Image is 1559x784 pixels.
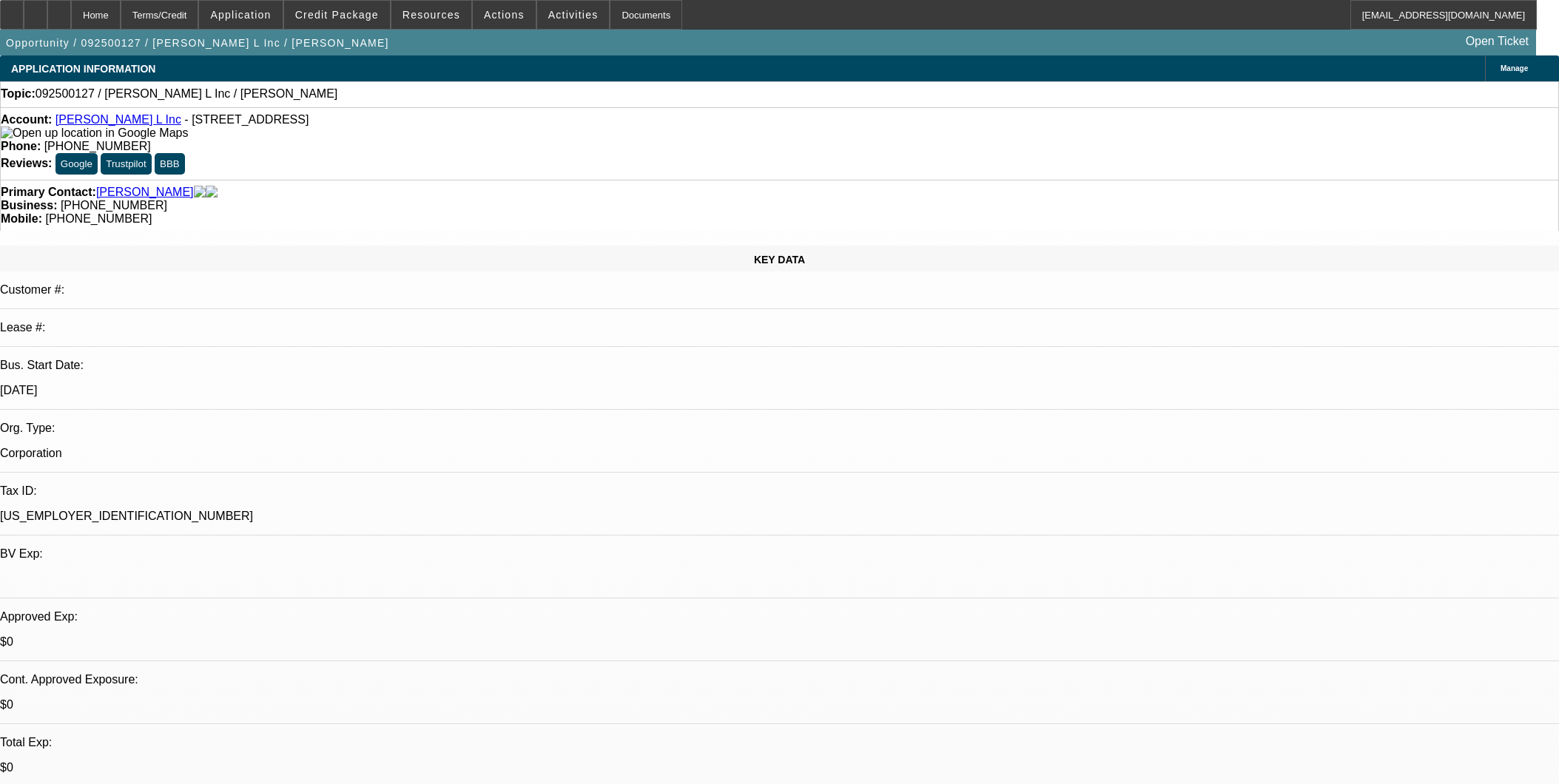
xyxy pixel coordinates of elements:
button: Activities [537,1,610,29]
strong: Primary Contact: [1,186,96,199]
img: linkedin-icon.png [206,186,218,199]
strong: Business: [1,199,57,212]
button: Resources [391,1,471,29]
a: View Google Maps [1,126,188,139]
button: Actions [473,1,536,29]
button: Credit Package [284,1,390,29]
strong: Phone: [1,140,41,152]
span: APPLICATION INFORMATION [11,63,155,75]
span: Application [210,9,271,21]
button: BBB [155,153,185,175]
span: Opportunity / 092500127 / [PERSON_NAME] L Inc / [PERSON_NAME] [6,37,389,49]
button: Google [55,153,98,175]
button: Trustpilot [101,153,151,175]
span: Actions [484,9,525,21]
span: - [STREET_ADDRESS] [184,113,309,126]
span: 092500127 / [PERSON_NAME] L Inc / [PERSON_NAME] [36,87,337,101]
button: Application [199,1,282,29]
strong: Account: [1,113,52,126]
span: [PHONE_NUMBER] [45,212,152,225]
span: KEY DATA [754,254,805,266]
span: [PHONE_NUMBER] [61,199,167,212]
a: [PERSON_NAME] L Inc [55,113,181,126]
span: Credit Package [295,9,379,21]
strong: Reviews: [1,157,52,169]
img: facebook-icon.png [194,186,206,199]
span: Activities [548,9,599,21]
a: [PERSON_NAME] [96,186,194,199]
strong: Topic: [1,87,36,101]
img: Open up location in Google Maps [1,126,188,140]
a: Open Ticket [1460,29,1535,54]
span: [PHONE_NUMBER] [44,140,151,152]
span: Manage [1501,64,1528,72]
span: Resources [403,9,460,21]
strong: Mobile: [1,212,42,225]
